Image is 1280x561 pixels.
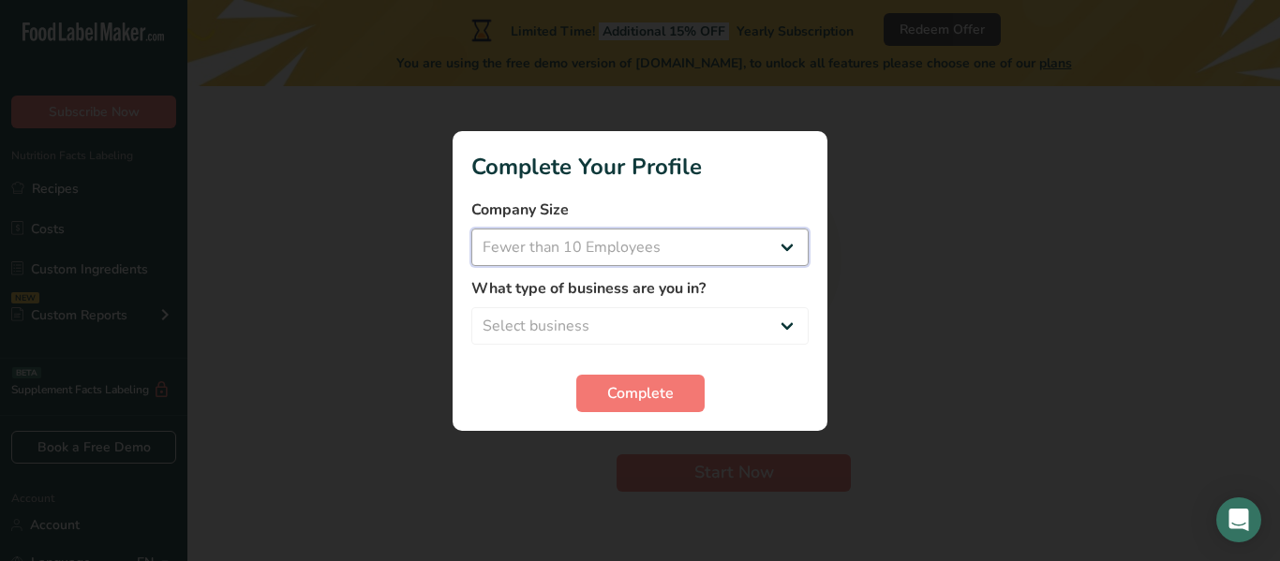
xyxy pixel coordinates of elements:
[471,277,809,300] label: What type of business are you in?
[471,199,809,221] label: Company Size
[1216,497,1261,542] div: Open Intercom Messenger
[576,375,705,412] button: Complete
[471,150,809,184] h1: Complete Your Profile
[607,382,674,405] span: Complete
